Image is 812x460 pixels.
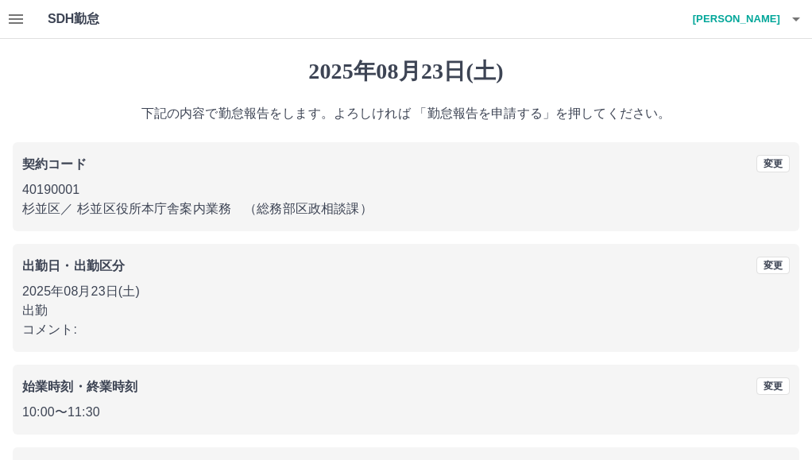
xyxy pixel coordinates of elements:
[756,257,790,274] button: 変更
[13,104,799,123] p: 下記の内容で勤怠報告をします。よろしければ 「勤怠報告を申請する」を押してください。
[22,403,790,422] p: 10:00 〜 11:30
[22,380,137,393] b: 始業時刻・終業時刻
[756,155,790,172] button: 変更
[22,259,125,273] b: 出勤日・出勤区分
[22,180,790,199] p: 40190001
[22,282,790,301] p: 2025年08月23日(土)
[13,58,799,85] h1: 2025年08月23日(土)
[22,199,790,218] p: 杉並区 ／ 杉並区役所本庁舎案内業務 （総務部区政相談課）
[22,301,790,320] p: 出勤
[22,157,87,171] b: 契約コード
[756,377,790,395] button: 変更
[22,320,790,339] p: コメント:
